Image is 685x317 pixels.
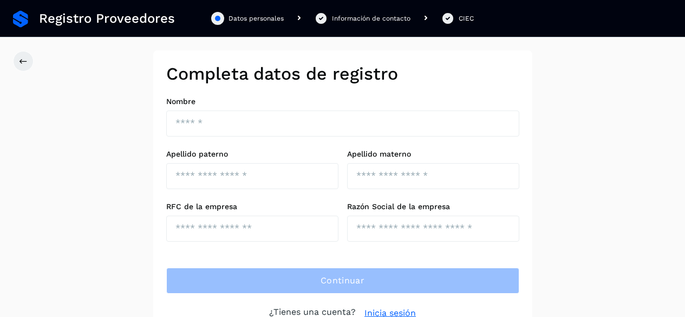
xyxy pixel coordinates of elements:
[347,202,519,211] label: Razón Social de la empresa
[347,150,519,159] label: Apellido materno
[166,268,519,294] button: Continuar
[332,14,410,23] div: Información de contacto
[39,11,175,27] span: Registro Proveedores
[166,150,338,159] label: Apellido paterno
[321,275,364,287] span: Continuar
[166,202,338,211] label: RFC de la empresa
[166,97,519,106] label: Nombre
[459,14,474,23] div: CIEC
[166,63,519,84] h2: Completa datos de registro
[229,14,284,23] div: Datos personales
